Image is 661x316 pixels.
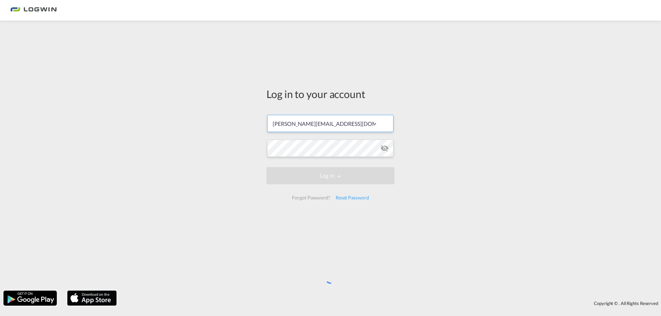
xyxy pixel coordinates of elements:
[380,144,389,152] md-icon: icon-eye-off
[3,290,57,306] img: google.png
[289,192,333,204] div: Forgot Password?
[266,167,395,184] button: LOGIN
[120,297,661,309] div: Copyright © . All Rights Reserved
[267,115,394,132] input: Enter email/phone number
[10,3,57,18] img: bc73a0e0d8c111efacd525e4c8ad7d32.png
[333,192,372,204] div: Reset Password
[66,290,117,306] img: apple.png
[266,87,395,101] div: Log in to your account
